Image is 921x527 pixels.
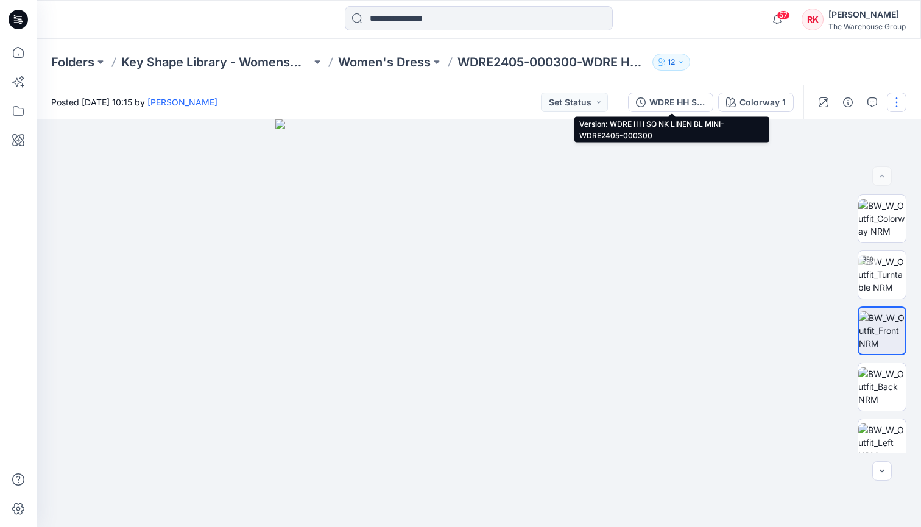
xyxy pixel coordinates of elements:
span: 57 [777,10,790,20]
img: BW_W_Outfit_Turntable NRM [858,255,906,294]
img: BW_W_Outfit_Left NRM [858,423,906,462]
button: WDRE HH SQ NK LINEN BL MINI-WDRE2405-000300 [628,93,713,112]
button: 12 [652,54,690,71]
div: Colorway 1 [739,96,786,109]
img: BW_W_Outfit_Colorway NRM [858,199,906,238]
img: eyJhbGciOiJIUzI1NiIsImtpZCI6IjAiLCJzbHQiOiJzZXMiLCJ0eXAiOiJKV1QifQ.eyJkYXRhIjp7InR5cGUiOiJzdG9yYW... [275,119,683,527]
button: Colorway 1 [718,93,794,112]
a: [PERSON_NAME] [147,97,217,107]
div: RK [802,9,824,30]
img: BW_W_Outfit_Front NRM [859,311,905,350]
a: Women's Dress [338,54,431,71]
div: The Warehouse Group [828,22,906,31]
a: Key Shape Library - Womenswear [121,54,311,71]
p: WDRE2405-000300-WDRE HH SQ NK LINEN BL MINI [457,54,648,71]
div: WDRE HH SQ NK LINEN BL MINI-WDRE2405-000300 [649,96,705,109]
span: Posted [DATE] 10:15 by [51,96,217,108]
p: 12 [668,55,675,69]
a: Folders [51,54,94,71]
button: Details [838,93,858,112]
div: [PERSON_NAME] [828,7,906,22]
img: BW_W_Outfit_Back NRM [858,367,906,406]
